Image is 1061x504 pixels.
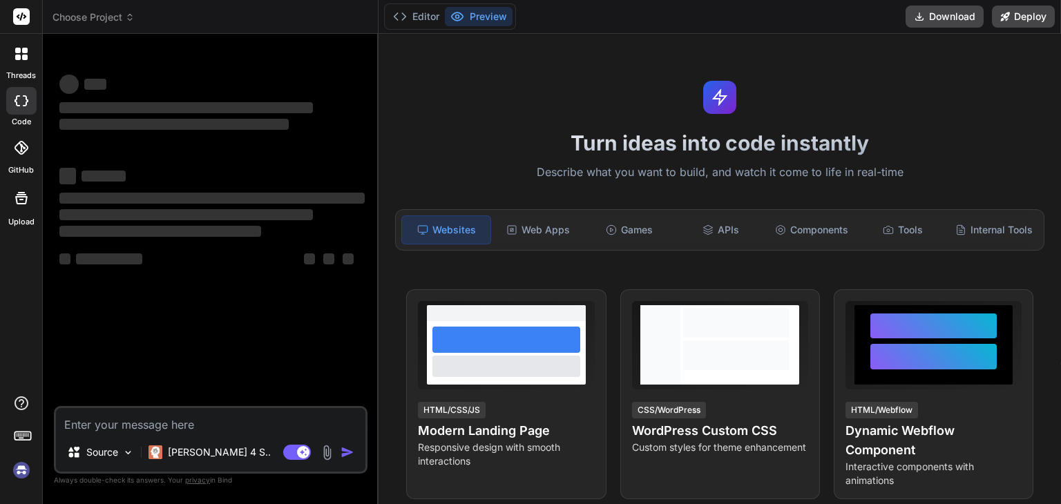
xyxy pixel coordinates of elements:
p: Custom styles for theme enhancement [632,440,808,454]
img: Claude 4 Sonnet [149,445,162,459]
p: Interactive components with animations [845,460,1022,487]
img: Pick Models [122,447,134,458]
div: Websites [401,215,491,244]
div: HTML/Webflow [845,402,918,418]
span: ‌ [343,253,354,264]
label: threads [6,70,36,81]
div: Tools [859,215,947,244]
label: GitHub [8,164,34,176]
span: ‌ [59,102,313,113]
span: ‌ [59,193,365,204]
span: ‌ [304,253,315,264]
span: ‌ [59,168,76,184]
div: Games [585,215,673,244]
div: APIs [676,215,765,244]
span: ‌ [59,209,313,220]
p: [PERSON_NAME] 4 S.. [168,445,271,459]
p: Always double-check its answers. Your in Bind [54,474,367,487]
img: signin [10,458,33,482]
span: privacy [185,476,210,484]
span: ‌ [82,171,126,182]
span: ‌ [59,119,289,130]
div: HTML/CSS/JS [418,402,486,418]
p: Responsive design with smooth interactions [418,440,594,468]
div: CSS/WordPress [632,402,706,418]
p: Source [86,445,118,459]
button: Editor [388,7,445,26]
div: Internal Tools [950,215,1038,244]
button: Download [906,6,984,28]
button: Preview [445,7,513,26]
button: Deploy [992,6,1055,28]
img: icon [341,445,354,459]
span: ‌ [59,75,79,94]
span: ‌ [59,226,261,237]
span: Choose Project [52,10,135,24]
p: Describe what you want to build, and watch it come to life in real-time [387,164,1053,182]
h4: WordPress Custom CSS [632,421,808,440]
img: attachment [319,445,335,461]
span: ‌ [323,253,334,264]
h4: Modern Landing Page [418,421,594,440]
span: ‌ [59,253,70,264]
h4: Dynamic Webflow Component [845,421,1022,460]
span: ‌ [84,79,106,90]
div: Web Apps [494,215,582,244]
label: code [12,116,31,128]
h1: Turn ideas into code instantly [387,130,1053,155]
label: Upload [8,216,35,228]
span: ‌ [76,253,142,264]
div: Components [767,215,856,244]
